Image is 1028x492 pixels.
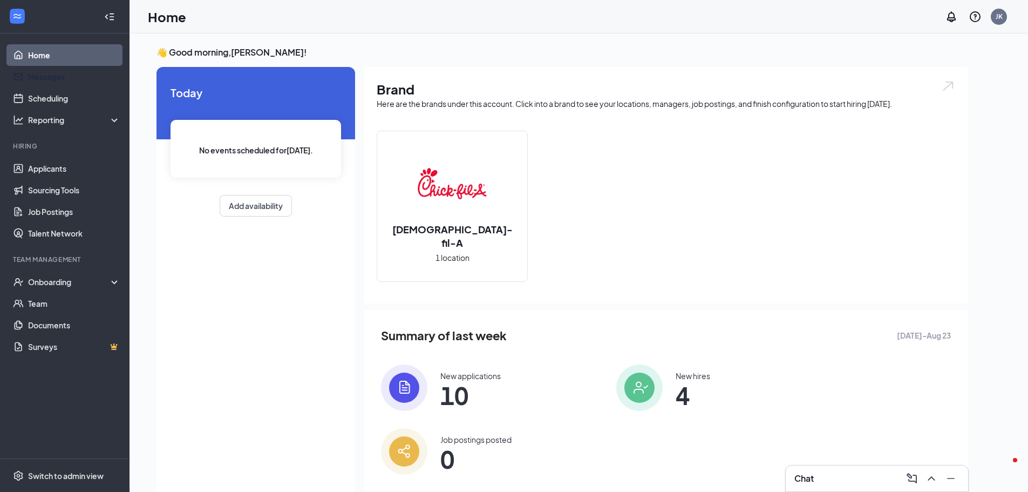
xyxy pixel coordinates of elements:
img: icon [381,428,427,475]
a: Scheduling [28,87,120,109]
h1: Home [148,8,186,26]
svg: Collapse [104,11,115,22]
svg: Analysis [13,114,24,125]
span: Summary of last week [381,326,507,345]
span: 4 [676,386,710,405]
div: Switch to admin view [28,470,104,481]
div: JK [996,12,1003,21]
img: open.6027fd2a22e1237b5b06.svg [941,80,955,92]
img: icon [616,365,663,411]
span: 1 location [435,252,469,264]
svg: ComposeMessage [906,472,918,485]
button: Add availability [220,195,292,217]
svg: QuestionInfo [969,10,982,23]
svg: Settings [13,470,24,481]
h1: Brand [377,80,955,98]
h3: Chat [794,473,814,484]
svg: Notifications [945,10,958,23]
span: 10 [440,386,501,405]
svg: Minimize [944,472,957,485]
h3: 👋 Good morning, [PERSON_NAME] ! [156,46,968,58]
svg: UserCheck [13,277,24,287]
button: ComposeMessage [903,470,921,487]
div: Team Management [13,255,118,264]
svg: WorkstreamLogo [12,11,23,22]
img: Chick-fil-A [418,149,487,218]
span: 0 [440,449,512,469]
div: Reporting [28,114,121,125]
div: New applications [440,370,501,381]
span: [DATE] - Aug 23 [897,329,951,341]
a: Messages [28,66,120,87]
svg: ChevronUp [925,472,938,485]
span: Today [171,84,341,101]
div: Here are the brands under this account. Click into a brand to see your locations, managers, job p... [377,98,955,109]
div: New hires [676,370,710,381]
span: No events scheduled for [DATE] . [199,144,313,156]
iframe: Intercom live chat [991,455,1017,481]
a: Talent Network [28,223,120,244]
h2: [DEMOGRAPHIC_DATA]-fil-A [377,223,527,250]
a: Team [28,293,120,314]
div: Job postings posted [440,434,512,445]
div: Hiring [13,141,118,151]
div: Onboarding [28,277,111,287]
a: SurveysCrown [28,336,120,358]
a: Applicants [28,158,120,179]
img: icon [381,365,427,411]
a: Home [28,44,120,66]
button: ChevronUp [923,470,940,487]
a: Sourcing Tools [28,179,120,201]
button: Minimize [942,470,959,487]
a: Documents [28,314,120,336]
a: Job Postings [28,201,120,223]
